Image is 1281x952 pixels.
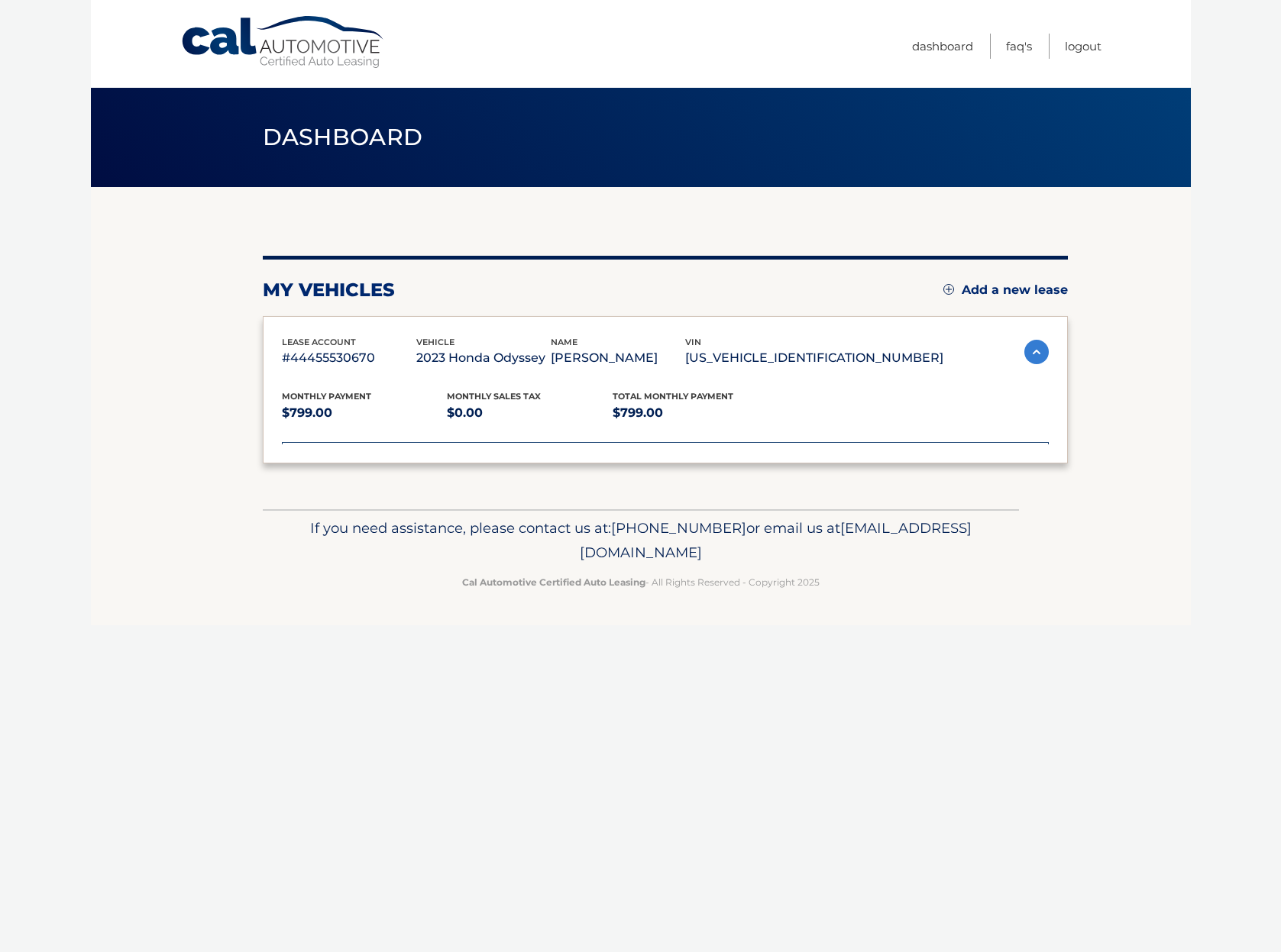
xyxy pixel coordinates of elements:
p: #44455530670 [282,347,416,369]
p: - All Rights Reserved - Copyright 2025 [273,574,1009,590]
a: Logout [1065,34,1101,59]
span: Monthly Payment [282,391,371,402]
img: accordion-active.svg [1024,340,1049,364]
span: Total Monthly Payment [613,391,733,402]
p: [PERSON_NAME] [551,347,685,369]
span: name [551,337,577,347]
p: If you need assistance, please contact us at: or email us at [273,516,1009,565]
p: [US_VEHICLE_IDENTIFICATION_NUMBER] [685,347,943,369]
span: vin [685,337,701,347]
span: [PHONE_NUMBER] [611,519,746,537]
span: [EMAIL_ADDRESS][DOMAIN_NAME] [580,519,972,561]
a: FAQ's [1006,34,1032,59]
p: $0.00 [447,402,613,424]
span: lease account [282,337,356,347]
span: vehicle [416,337,454,347]
p: 2023 Honda Odyssey [416,347,551,369]
a: Add a new lease [943,282,1068,298]
strong: Cal Automotive Certified Auto Leasing [462,576,645,588]
p: $799.00 [613,402,778,424]
span: Dashboard [263,123,423,151]
a: Dashboard [912,34,973,59]
span: Monthly sales Tax [447,391,541,402]
img: add.svg [943,284,954,295]
p: $799.00 [282,402,448,424]
a: Cal Automotive [180,15,387,69]
h2: my vehicles [263,279,395,302]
